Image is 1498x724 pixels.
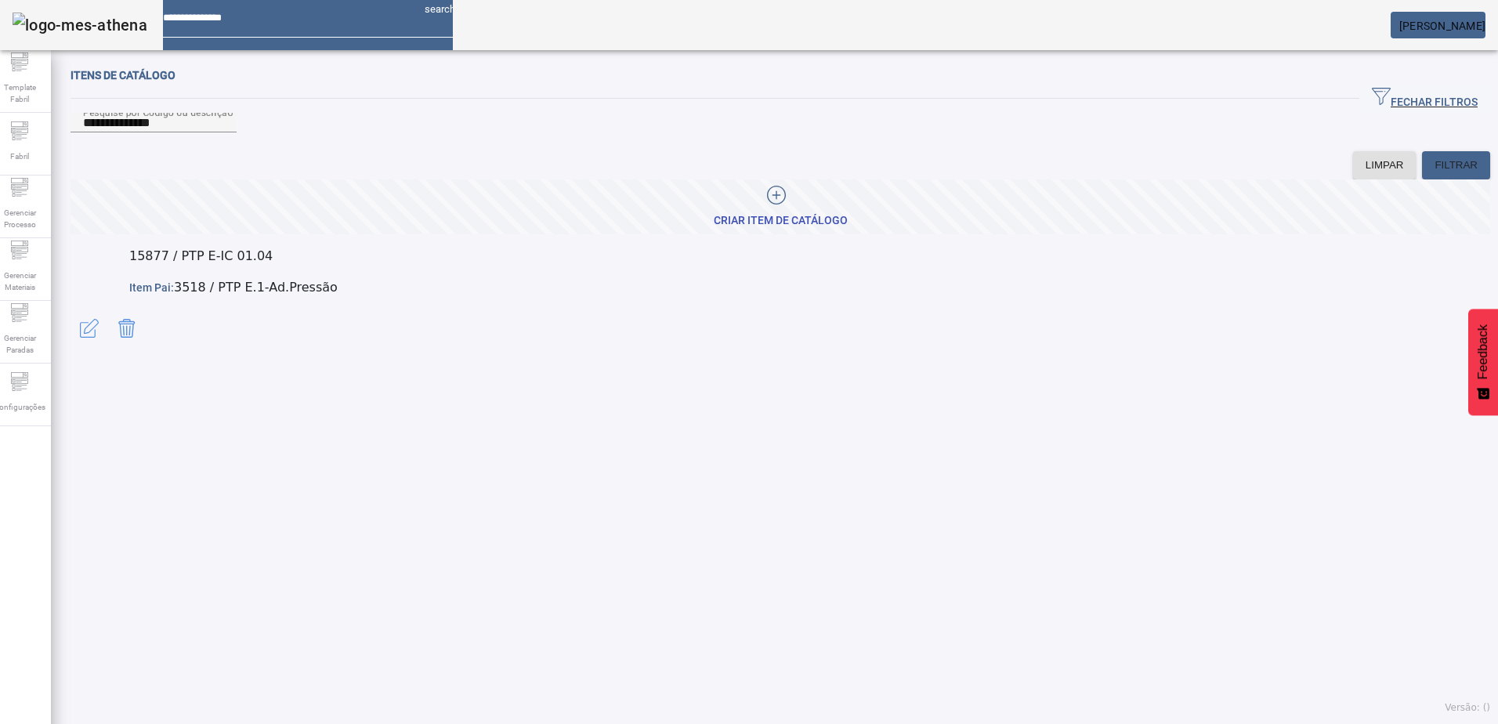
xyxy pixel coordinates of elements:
span: Versão: () [1445,702,1490,713]
p: 3518 / PTP E.1-Ad.Pressão [129,278,1490,297]
span: Itens de catálogo [71,69,175,81]
span: [PERSON_NAME] [1399,20,1485,32]
button: Feedback - Mostrar pesquisa [1468,309,1498,415]
span: Fabril [5,146,34,167]
button: LIMPAR [1353,151,1417,179]
button: Delete [108,310,146,347]
p: 15877 / PTP E-IC 01.04 [129,247,1490,266]
span: FILTRAR [1435,157,1478,173]
span: LIMPAR [1366,157,1404,173]
img: logo-mes-athena [13,13,147,38]
div: CRIAR ITEM DE CATÁLOGO [714,213,848,229]
button: FILTRAR [1422,151,1490,179]
button: FECHAR FILTROS [1359,85,1490,113]
button: CRIAR ITEM DE CATÁLOGO [71,179,1490,234]
span: Feedback [1476,324,1490,379]
span: Item Pai: [129,281,174,294]
mat-label: Pesquise por Código ou descrição [83,107,233,118]
span: FECHAR FILTROS [1372,87,1478,110]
